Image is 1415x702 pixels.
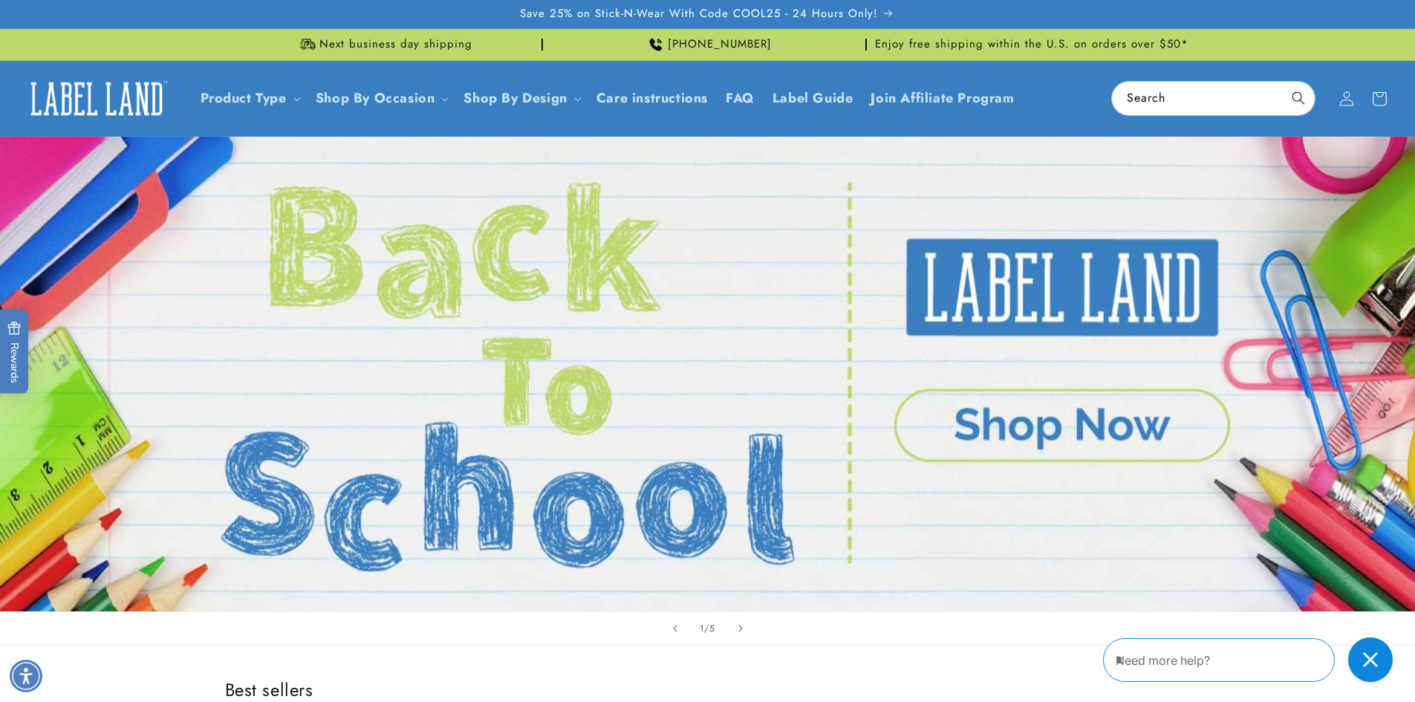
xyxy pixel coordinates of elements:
div: Accessibility Menu [10,660,42,692]
img: Label Land [22,76,171,122]
button: Next slide [724,612,757,645]
div: Announcement [549,29,867,60]
span: [PHONE_NUMBER] [668,37,772,52]
span: Enjoy free shipping within the U.S. on orders over $50* [875,37,1188,52]
a: Label Land [17,70,177,127]
button: Search [1282,82,1315,114]
summary: Shop By Occasion [307,81,455,116]
span: 1 [700,621,704,636]
a: Product Type [201,88,287,108]
div: Announcement [225,29,543,60]
summary: Product Type [192,81,307,116]
a: Care instructions [588,81,717,116]
span: Next business day shipping [319,37,472,52]
span: Save 25% on Stick-N-Wear With Code COOL25 - 24 Hours Only! [520,7,878,22]
span: Care instructions [596,90,708,107]
div: Announcement [873,29,1191,60]
a: Label Guide [764,81,862,116]
span: Join Affiliate Program [871,90,1014,107]
a: Shop By Design [463,88,567,108]
span: / [704,621,709,636]
a: Join Affiliate Program [862,81,1023,116]
button: Previous slide [659,612,692,645]
span: Rewards [7,321,22,383]
iframe: Gorgias Floating Chat [1103,632,1400,687]
span: Shop By Occasion [316,90,435,107]
summary: Shop By Design [455,81,587,116]
a: FAQ [717,81,764,116]
span: Label Guide [772,90,853,107]
h2: Best sellers [225,678,1191,701]
span: FAQ [726,90,755,107]
span: 5 [709,621,715,636]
